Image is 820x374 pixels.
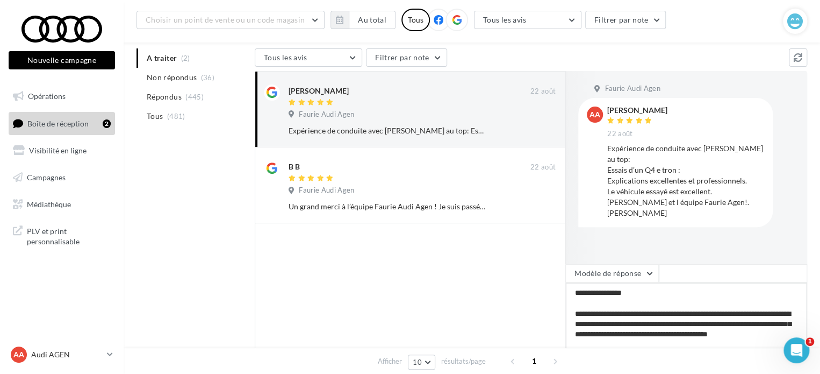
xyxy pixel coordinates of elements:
span: Faurie Audi Agen [605,84,660,94]
span: Non répondus [147,72,197,83]
button: Filtrer par note [585,11,666,29]
span: Tous [147,111,163,122]
div: B B [289,161,300,172]
button: Au total [330,11,395,29]
a: Campagnes [6,166,117,189]
button: Modèle de réponse [565,264,659,283]
span: Médiathèque [27,199,71,208]
div: Un grand merci à l’équipe Faurie Audi Agen ! Je suis passé pour un défaut airbag affiché sur ma v... [289,201,486,212]
span: Boîte de réception [27,118,89,128]
a: Visibilité en ligne [6,139,117,162]
span: Afficher [378,356,402,366]
a: PLV et print personnalisable [6,220,117,251]
span: Campagnes [27,173,66,182]
button: Au total [349,11,395,29]
span: 1 [805,337,814,346]
a: AA Audi AGEN [9,344,115,365]
button: Filtrer par note [366,48,447,67]
a: Boîte de réception2 [6,112,117,135]
span: 22 août [607,129,632,139]
div: Expérience de conduite avec [PERSON_NAME] au top: Essais d’un Q4 e tron : Explications excellente... [289,125,486,136]
a: Opérations [6,85,117,108]
span: Faurie Audi Agen [299,110,354,119]
div: [PERSON_NAME] [607,107,667,114]
div: [PERSON_NAME] [289,86,349,96]
button: 10 [408,355,435,370]
span: (481) [167,112,185,121]
span: 1 [526,352,543,370]
span: (36) [201,73,214,82]
span: 10 [413,358,422,366]
span: Répondus [147,91,182,102]
div: Expérience de conduite avec [PERSON_NAME] au top: Essais d’un Q4 e tron : Explications excellente... [607,143,764,218]
span: Visibilité en ligne [29,146,87,155]
div: Tous [401,9,430,31]
span: Tous les avis [483,15,527,24]
button: Choisir un point de vente ou un code magasin [136,11,325,29]
span: AA [589,109,600,120]
a: Médiathèque [6,193,117,216]
p: Audi AGEN [31,349,103,360]
span: AA [13,349,24,360]
span: (445) [185,93,204,101]
span: résultats/page [441,356,486,366]
button: Tous les avis [255,48,362,67]
span: Opérations [28,91,66,101]
span: Faurie Audi Agen [299,186,354,195]
div: 2 [103,119,111,128]
button: Tous les avis [474,11,581,29]
span: Tous les avis [264,53,307,62]
button: Nouvelle campagne [9,51,115,69]
span: 22 août [530,87,556,96]
span: Choisir un point de vente ou un code magasin [146,15,305,24]
span: 22 août [530,163,556,172]
iframe: Intercom live chat [783,337,809,363]
span: PLV et print personnalisable [27,224,111,247]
